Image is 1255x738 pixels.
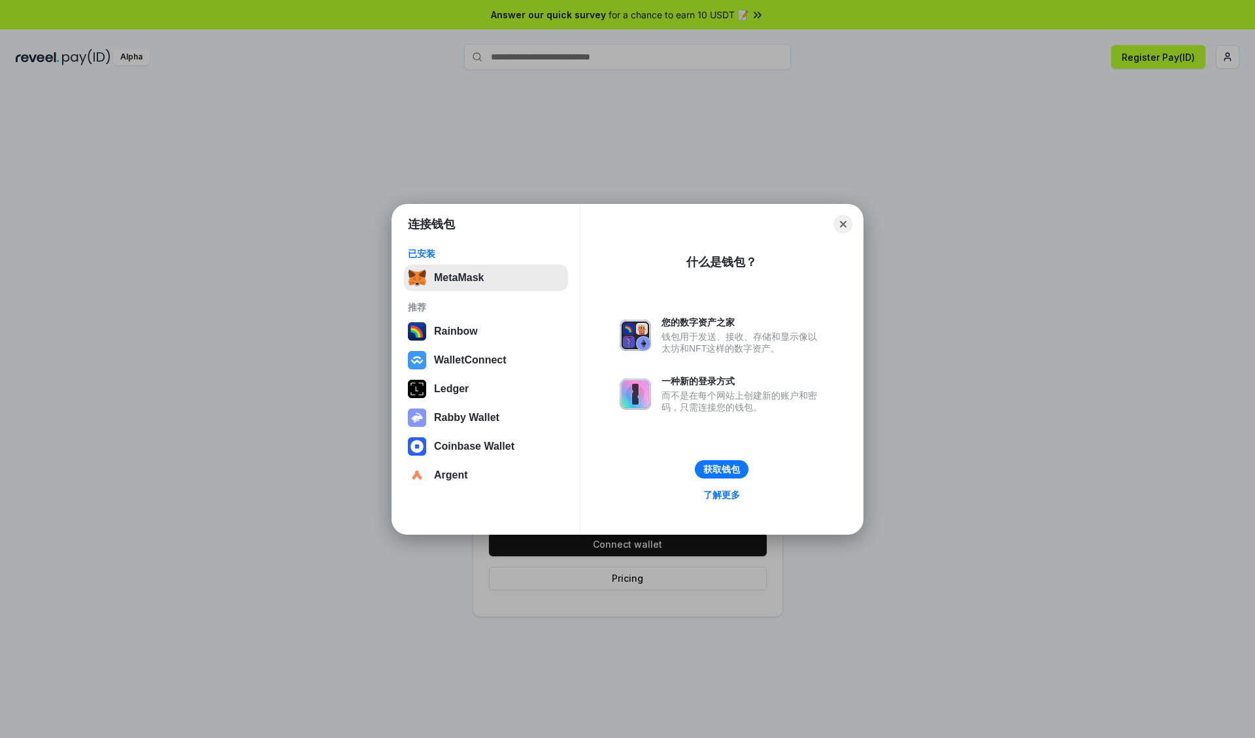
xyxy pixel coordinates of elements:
[661,375,824,387] div: 一种新的登录方式
[404,405,568,431] button: Rabby Wallet
[620,320,651,351] img: svg+xml,%3Csvg%20xmlns%3D%22http%3A%2F%2Fwww.w3.org%2F2000%2Fsvg%22%20fill%3D%22none%22%20viewBox...
[408,409,426,427] img: svg+xml,%3Csvg%20xmlns%3D%22http%3A%2F%2Fwww.w3.org%2F2000%2Fsvg%22%20fill%3D%22none%22%20viewBox...
[434,412,499,424] div: Rabby Wallet
[834,215,852,233] button: Close
[703,489,740,501] div: 了解更多
[404,318,568,344] button: Rainbow
[434,354,507,366] div: WalletConnect
[434,469,468,481] div: Argent
[620,378,651,410] img: svg+xml,%3Csvg%20xmlns%3D%22http%3A%2F%2Fwww.w3.org%2F2000%2Fsvg%22%20fill%3D%22none%22%20viewBox...
[703,463,740,475] div: 获取钱包
[434,441,514,452] div: Coinbase Wallet
[434,383,469,395] div: Ledger
[686,254,757,270] div: 什么是钱包？
[404,265,568,291] button: MetaMask
[408,437,426,456] img: svg+xml,%3Csvg%20width%3D%2228%22%20height%3D%2228%22%20viewBox%3D%220%200%2028%2028%22%20fill%3D...
[695,460,748,478] button: 获取钱包
[408,466,426,484] img: svg+xml,%3Csvg%20width%3D%2228%22%20height%3D%2228%22%20viewBox%3D%220%200%2028%2028%22%20fill%3D...
[408,322,426,341] img: svg+xml,%3Csvg%20width%3D%22120%22%20height%3D%22120%22%20viewBox%3D%220%200%20120%20120%22%20fil...
[661,331,824,354] div: 钱包用于发送、接收、存储和显示像以太坊和NFT这样的数字资产。
[408,269,426,287] img: svg+xml,%3Csvg%20fill%3D%22none%22%20height%3D%2233%22%20viewBox%3D%220%200%2035%2033%22%20width%...
[404,462,568,488] button: Argent
[695,486,748,503] a: 了解更多
[408,380,426,398] img: svg+xml,%3Csvg%20xmlns%3D%22http%3A%2F%2Fwww.w3.org%2F2000%2Fsvg%22%20width%3D%2228%22%20height%3...
[408,216,455,232] h1: 连接钱包
[661,390,824,413] div: 而不是在每个网站上创建新的账户和密码，只需连接您的钱包。
[434,326,478,337] div: Rainbow
[434,272,484,284] div: MetaMask
[408,301,564,313] div: 推荐
[404,376,568,402] button: Ledger
[404,347,568,373] button: WalletConnect
[661,316,824,328] div: 您的数字资产之家
[408,351,426,369] img: svg+xml,%3Csvg%20width%3D%2228%22%20height%3D%2228%22%20viewBox%3D%220%200%2028%2028%22%20fill%3D...
[404,433,568,460] button: Coinbase Wallet
[408,248,564,260] div: 已安装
